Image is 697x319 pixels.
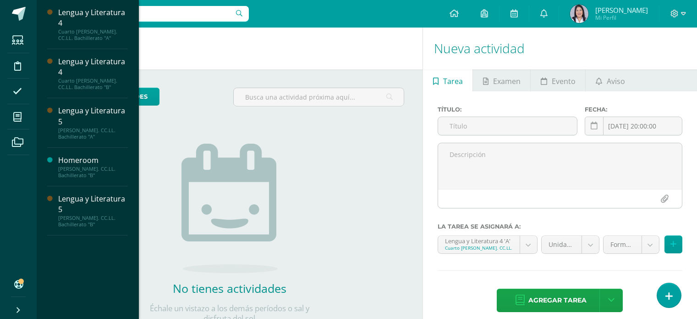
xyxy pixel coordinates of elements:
a: Homeroom[PERSON_NAME]. CC.LL. Bachillerato "B" [58,155,128,179]
label: La tarea se asignará a: [438,223,682,230]
div: Lengua y Literatura 4 [58,7,128,28]
a: Examen [473,69,530,91]
div: Cuarto [PERSON_NAME]. CC.LL. Bachillerato [445,245,513,251]
img: no_activities.png [181,144,278,273]
div: Homeroom [58,155,128,166]
a: Lengua y Literatura 4Cuarto [PERSON_NAME]. CC.LL. Bachillerato "A" [58,7,128,41]
span: Unidad 4 [549,236,575,253]
h1: Actividades [48,28,412,69]
span: Mi Perfil [595,14,648,22]
span: Aviso [607,70,625,92]
div: [PERSON_NAME]. CC.LL. Bachillerato "A" [58,127,128,140]
input: Fecha de entrega [585,117,682,135]
a: Aviso [586,69,635,91]
h2: No tienes actividades [138,280,321,296]
span: Agregar tarea [528,289,587,312]
div: Lengua y Literatura 4 [58,56,128,78]
label: Título: [438,106,577,113]
div: Cuarto [PERSON_NAME]. CC.LL. Bachillerato "B" [58,78,128,90]
div: Lengua y Literatura 5 [58,194,128,215]
span: [PERSON_NAME] [595,6,648,15]
div: [PERSON_NAME]. CC.LL. Bachillerato "B" [58,166,128,179]
div: [PERSON_NAME]. CC.LL. Bachillerato "B" [58,215,128,228]
input: Busca una actividad próxima aquí... [234,88,404,106]
a: Lengua y Literatura 4Cuarto [PERSON_NAME]. CC.LL. Bachillerato "B" [58,56,128,90]
a: Lengua y Literatura 5[PERSON_NAME]. CC.LL. Bachillerato "B" [58,194,128,228]
a: Lengua y Literatura 5[PERSON_NAME]. CC.LL. Bachillerato "A" [58,106,128,140]
input: Título [438,117,577,135]
input: Busca un usuario... [43,6,249,22]
h1: Nueva actividad [434,28,686,69]
a: Evento [531,69,585,91]
label: Fecha: [585,106,682,113]
div: Lengua y Literatura 4 'A' [445,236,513,245]
span: Formativo (80.0%) [610,236,635,253]
a: Unidad 4 [542,236,599,253]
div: Cuarto [PERSON_NAME]. CC.LL. Bachillerato "A" [58,28,128,41]
a: Lengua y Literatura 4 'A'Cuarto [PERSON_NAME]. CC.LL. Bachillerato [438,236,537,253]
div: Lengua y Literatura 5 [58,106,128,127]
span: Evento [552,70,576,92]
a: Tarea [423,69,472,91]
span: Tarea [443,70,463,92]
span: Examen [493,70,521,92]
img: f694820f4938eda63754dc7830486a17.png [570,5,588,23]
a: Formativo (80.0%) [604,236,659,253]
